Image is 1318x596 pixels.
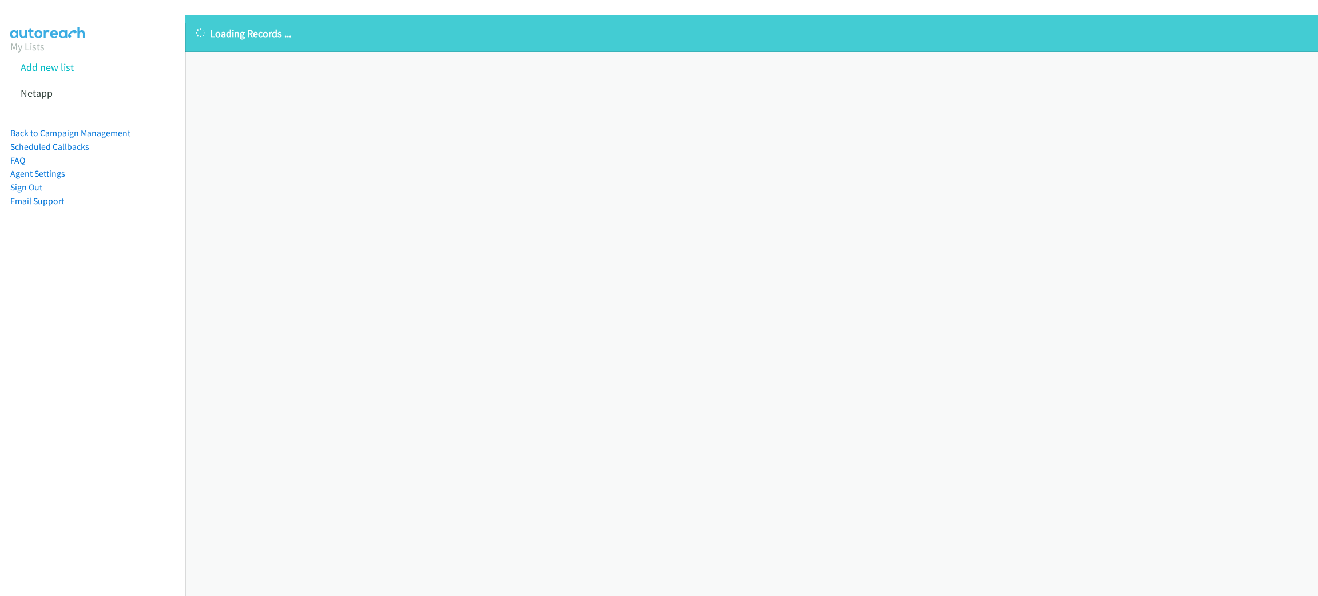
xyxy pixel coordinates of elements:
[21,86,53,100] a: Netapp
[10,196,64,206] a: Email Support
[196,26,1308,41] p: Loading Records ...
[10,182,42,193] a: Sign Out
[10,141,89,152] a: Scheduled Callbacks
[21,61,74,74] a: Add new list
[10,168,65,179] a: Agent Settings
[10,128,130,138] a: Back to Campaign Management
[10,155,25,166] a: FAQ
[10,40,45,53] a: My Lists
